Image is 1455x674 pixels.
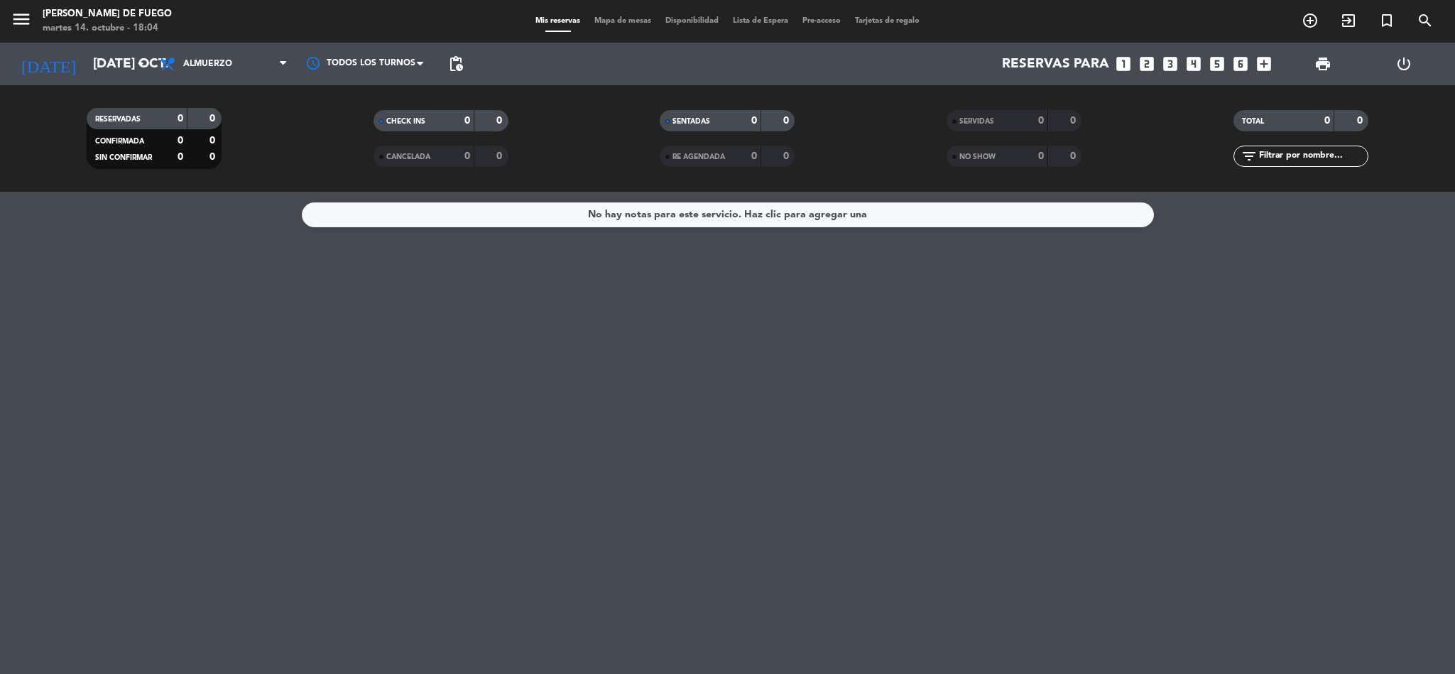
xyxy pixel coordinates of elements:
[795,17,848,25] span: Pre-acceso
[1038,151,1044,161] strong: 0
[672,118,710,125] span: SENTADAS
[464,151,470,161] strong: 0
[959,153,996,161] span: NO SHOW
[183,59,232,69] span: Almuerzo
[178,152,183,162] strong: 0
[209,136,218,146] strong: 0
[1184,55,1203,73] i: looks_4
[11,9,32,30] i: menu
[1378,12,1395,29] i: turned_in_not
[1363,43,1444,85] div: LOG OUT
[726,17,795,25] span: Lista de Espera
[209,152,218,162] strong: 0
[588,207,867,223] div: No hay notas para este servicio. Haz clic para agregar una
[1314,55,1331,72] span: print
[95,138,144,145] span: CONFIRMADA
[848,17,927,25] span: Tarjetas de regalo
[658,17,726,25] span: Disponibilidad
[783,116,792,126] strong: 0
[783,151,792,161] strong: 0
[1417,12,1434,29] i: search
[11,48,86,80] i: [DATE]
[464,116,470,126] strong: 0
[95,116,141,123] span: RESERVADAS
[11,9,32,35] button: menu
[496,151,505,161] strong: 0
[1070,116,1079,126] strong: 0
[1002,56,1109,72] span: Reservas para
[209,114,218,124] strong: 0
[1302,12,1319,29] i: add_circle_outline
[1255,55,1273,73] i: add_box
[751,116,757,126] strong: 0
[1242,118,1264,125] span: TOTAL
[1231,55,1250,73] i: looks_6
[1161,55,1179,73] i: looks_3
[528,17,587,25] span: Mis reservas
[1208,55,1226,73] i: looks_5
[447,55,464,72] span: pending_actions
[178,136,183,146] strong: 0
[386,153,430,161] span: CANCELADA
[496,116,505,126] strong: 0
[959,118,994,125] span: SERVIDAS
[386,118,425,125] span: CHECK INS
[1038,116,1044,126] strong: 0
[1324,116,1330,126] strong: 0
[1070,151,1079,161] strong: 0
[1241,148,1258,165] i: filter_list
[43,7,172,21] div: [PERSON_NAME] de Fuego
[751,151,757,161] strong: 0
[1114,55,1133,73] i: looks_one
[1357,116,1366,126] strong: 0
[587,17,658,25] span: Mapa de mesas
[672,153,725,161] span: RE AGENDADA
[95,154,152,161] span: SIN CONFIRMAR
[178,114,183,124] strong: 0
[1340,12,1357,29] i: exit_to_app
[1258,148,1368,164] input: Filtrar por nombre...
[1395,55,1412,72] i: power_settings_new
[132,55,149,72] i: arrow_drop_down
[1138,55,1156,73] i: looks_two
[43,21,172,36] div: martes 14. octubre - 18:04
